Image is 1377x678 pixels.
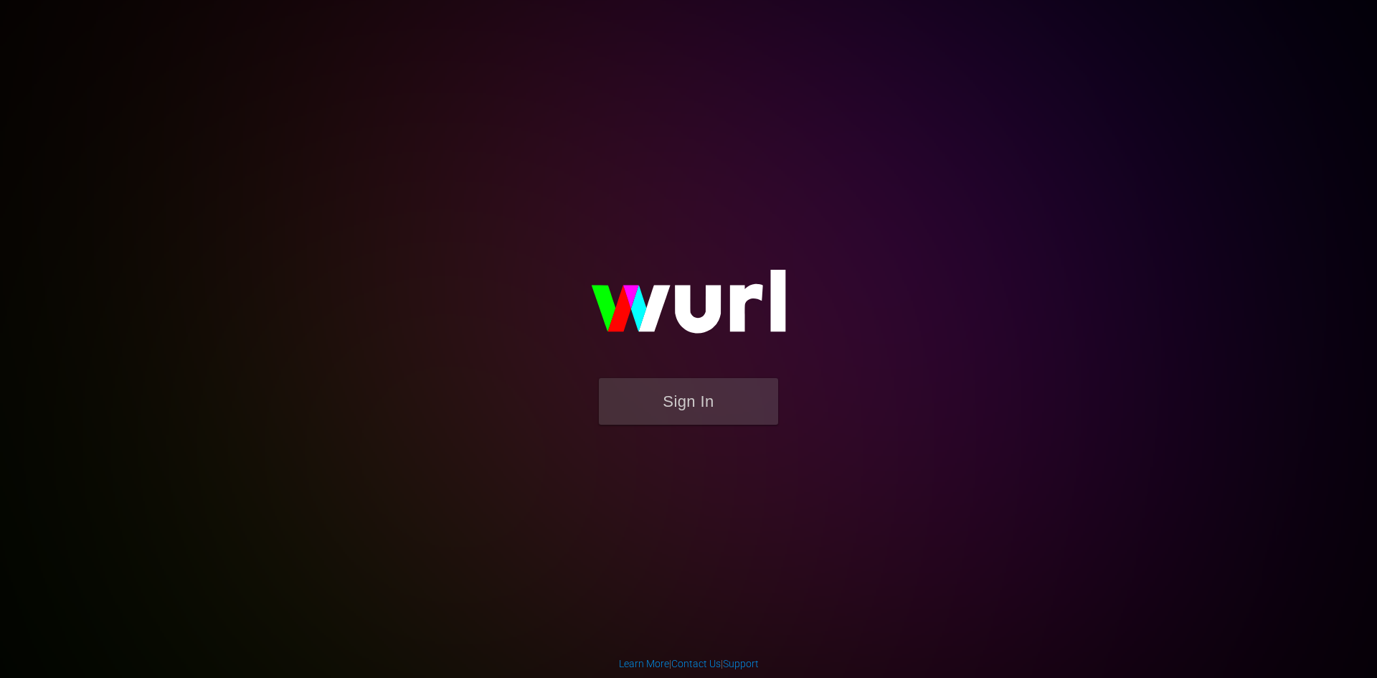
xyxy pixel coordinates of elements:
a: Contact Us [671,658,721,669]
a: Learn More [619,658,669,669]
a: Support [723,658,759,669]
img: wurl-logo-on-black-223613ac3d8ba8fe6dc639794a292ebdb59501304c7dfd60c99c58986ef67473.svg [545,239,832,378]
button: Sign In [599,378,778,425]
div: | | [619,656,759,671]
